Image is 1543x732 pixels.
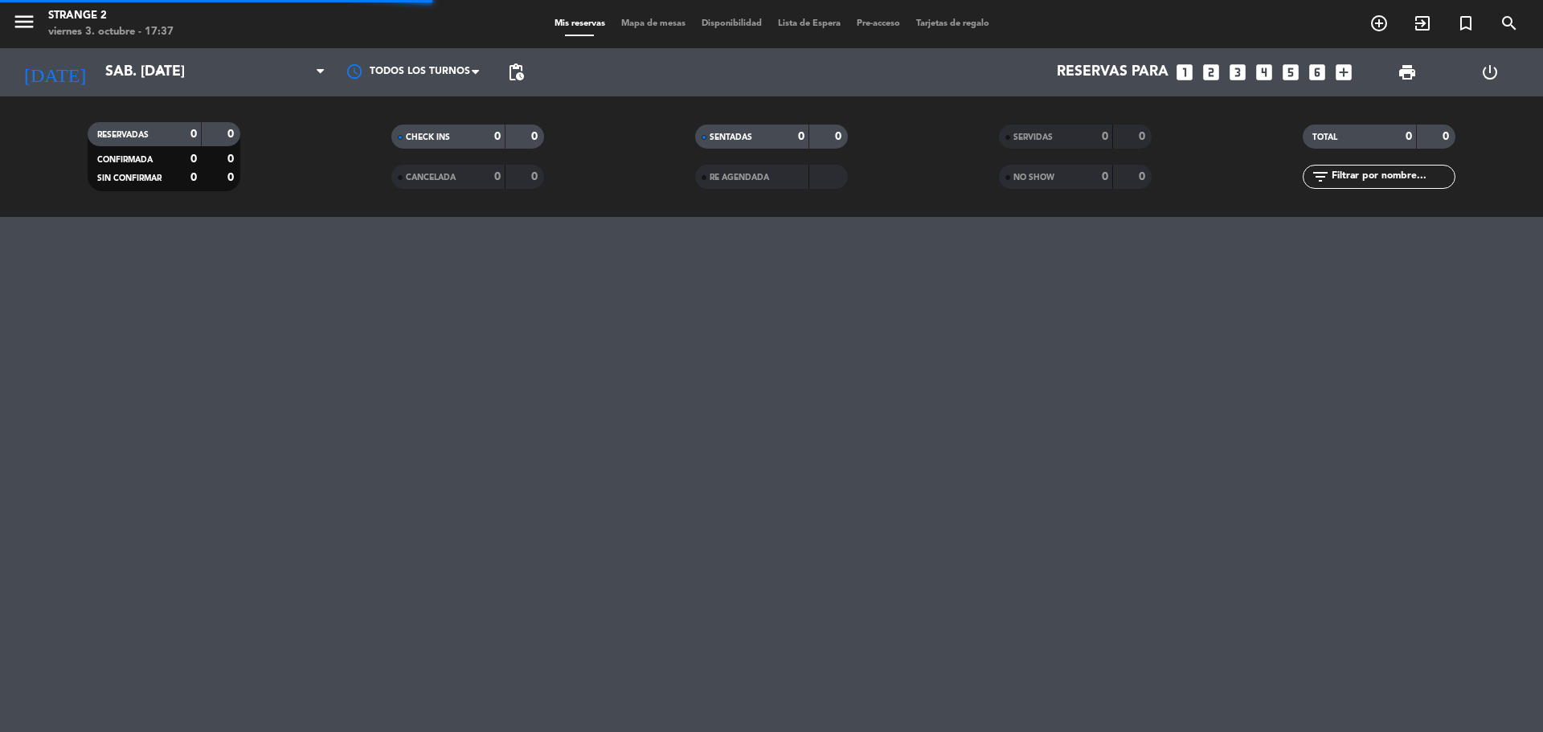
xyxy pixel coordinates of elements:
[835,131,845,142] strong: 0
[1312,133,1337,141] span: TOTAL
[1413,14,1432,33] i: exit_to_app
[406,174,456,182] span: CANCELADA
[1254,62,1275,83] i: looks_4
[506,63,526,82] span: pending_actions
[531,171,541,182] strong: 0
[97,131,149,139] span: RESERVADAS
[1280,62,1301,83] i: looks_5
[1456,14,1475,33] i: turned_in_not
[12,55,97,90] i: [DATE]
[1057,64,1169,80] span: Reservas para
[494,171,501,182] strong: 0
[1139,171,1148,182] strong: 0
[531,131,541,142] strong: 0
[48,8,174,24] div: Strange 2
[97,156,153,164] span: CONFIRMADA
[48,24,174,40] div: viernes 3. octubre - 17:37
[1369,14,1389,33] i: add_circle_outline
[190,172,197,183] strong: 0
[798,131,804,142] strong: 0
[1311,167,1330,186] i: filter_list
[1102,131,1108,142] strong: 0
[1398,63,1417,82] span: print
[190,153,197,165] strong: 0
[12,10,36,39] button: menu
[1013,174,1054,182] span: NO SHOW
[1013,133,1053,141] span: SERVIDAS
[494,131,501,142] strong: 0
[770,19,849,28] span: Lista de Espera
[1480,63,1500,82] i: power_settings_new
[710,133,752,141] span: SENTADAS
[406,133,450,141] span: CHECK INS
[908,19,997,28] span: Tarjetas de regalo
[97,174,162,182] span: SIN CONFIRMAR
[849,19,908,28] span: Pre-acceso
[1174,62,1195,83] i: looks_one
[1448,48,1531,96] div: LOG OUT
[1201,62,1222,83] i: looks_two
[1227,62,1248,83] i: looks_3
[1330,168,1455,186] input: Filtrar por nombre...
[190,129,197,140] strong: 0
[1139,131,1148,142] strong: 0
[710,174,769,182] span: RE AGENDADA
[227,129,237,140] strong: 0
[546,19,613,28] span: Mis reservas
[12,10,36,34] i: menu
[1102,171,1108,182] strong: 0
[613,19,694,28] span: Mapa de mesas
[1500,14,1519,33] i: search
[149,63,169,82] i: arrow_drop_down
[1443,131,1452,142] strong: 0
[1333,62,1354,83] i: add_box
[1307,62,1328,83] i: looks_6
[694,19,770,28] span: Disponibilidad
[227,172,237,183] strong: 0
[1406,131,1412,142] strong: 0
[227,153,237,165] strong: 0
